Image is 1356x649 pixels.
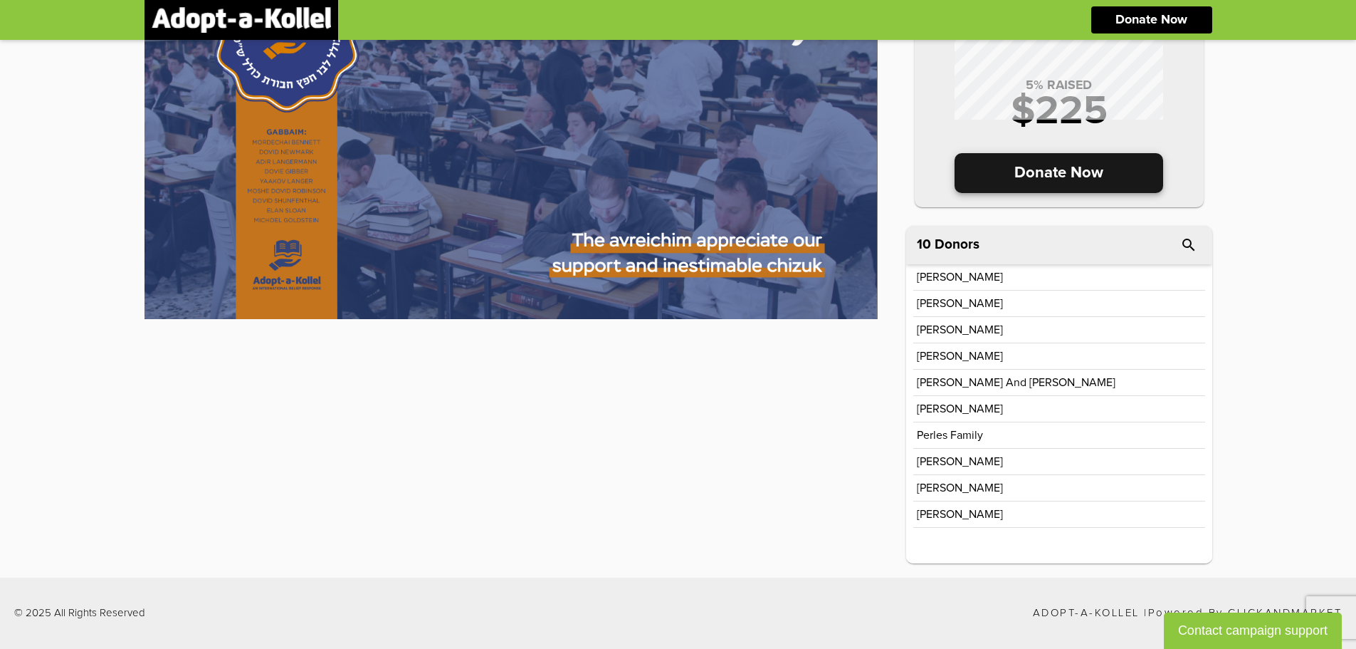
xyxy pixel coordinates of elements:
p: © 2025 All Rights Reserved [14,608,145,618]
p: [PERSON_NAME] [917,324,1003,336]
i: search [1180,237,1197,254]
span: Powered by [1148,608,1224,618]
p: [PERSON_NAME] [917,403,1003,415]
p: [PERSON_NAME] [917,298,1003,309]
p: [PERSON_NAME] [917,351,1003,362]
a: ClickandMarket [1228,608,1342,618]
p: [PERSON_NAME] [917,509,1003,520]
p: [PERSON_NAME] [917,271,1003,283]
span: 10 [917,238,931,251]
p: Donors [935,238,979,251]
p: [PERSON_NAME] and [PERSON_NAME] [917,377,1115,388]
p: Perles Family [917,430,983,441]
button: Contact campaign support [1164,613,1342,649]
p: Donate Now [955,153,1163,193]
p: [PERSON_NAME] [917,456,1003,467]
img: logonobg.png [152,7,331,33]
p: Adopt-a-Kollel | [1033,608,1342,618]
p: [PERSON_NAME] [917,482,1003,494]
p: Donate Now [1115,14,1187,26]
